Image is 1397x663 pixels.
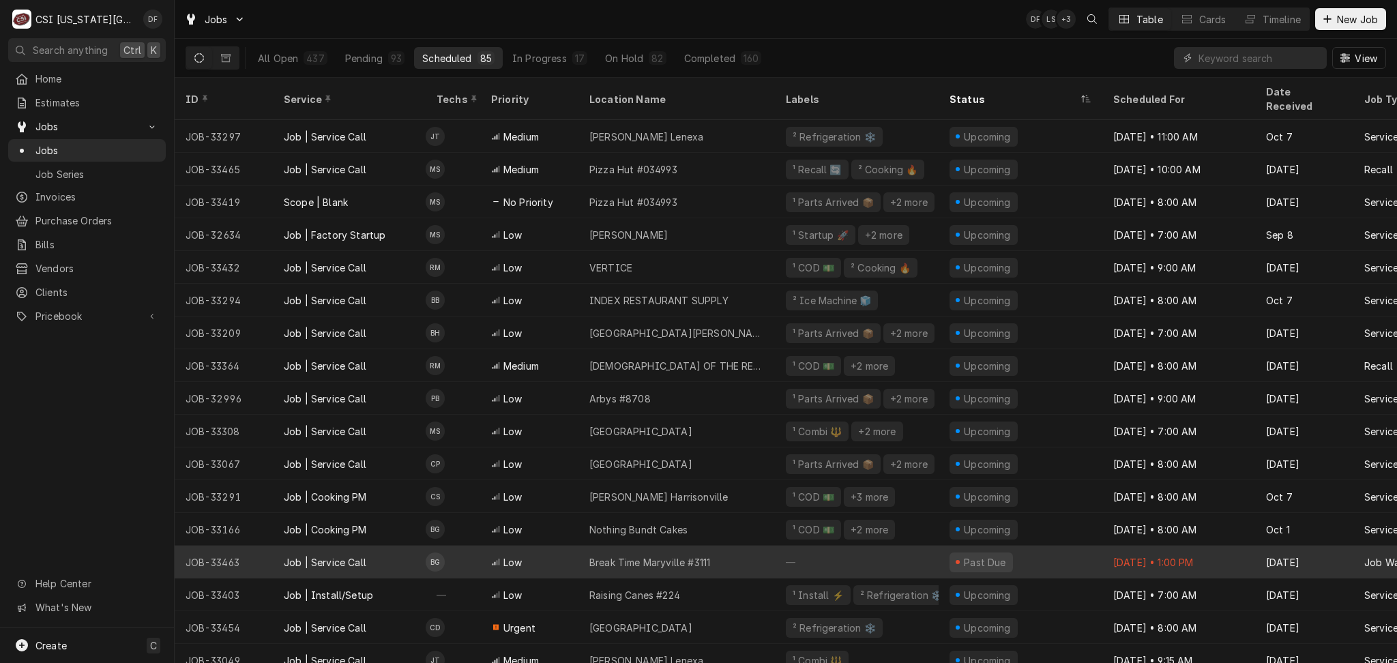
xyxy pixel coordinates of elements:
div: BG [426,520,445,539]
div: [DATE] [1255,578,1353,611]
a: Go to Pricebook [8,305,166,327]
span: Low [503,457,522,471]
div: Cody Davis's Avatar [426,618,445,637]
div: ² Refrigeration ❄️ [791,621,877,635]
a: Vendors [8,257,166,280]
div: Status [950,92,1078,106]
div: Table [1136,12,1163,27]
div: Priority [491,92,565,106]
span: Urgent [503,621,535,635]
div: Sep 8 [1255,218,1353,251]
div: Phil Bustamante's Avatar [426,389,445,408]
span: Medium [503,130,539,144]
div: JOB-33209 [175,316,273,349]
div: JOB-33166 [175,513,273,546]
div: Charles Pendergrass's Avatar [426,454,445,473]
div: Job | Cooking PM [284,490,367,504]
div: ¹ Parts Arrived 📦 [791,195,875,209]
span: Home [35,72,159,86]
div: Oct 7 [1255,120,1353,153]
div: ² Ice Machine 🧊 [791,293,872,308]
div: Upcoming [962,522,1013,537]
div: CD [426,618,445,637]
div: MS [426,192,445,211]
div: [DATE] [1255,611,1353,644]
div: Upcoming [962,326,1013,340]
div: JOB-33432 [175,251,273,284]
div: [DATE] [1255,415,1353,447]
div: [DATE] [1255,382,1353,415]
div: Job | Service Call [284,293,366,308]
div: Upcoming [962,457,1013,471]
div: Job | Factory Startup [284,228,385,242]
div: Completed [684,51,735,65]
span: Estimates [35,95,159,110]
div: BB [426,291,445,310]
div: INDEX RESTAURANT SUPPLY [589,293,729,308]
div: [PERSON_NAME] [589,228,668,242]
span: Help Center [35,576,158,591]
a: Jobs [8,139,166,162]
div: +2 more [889,392,929,406]
span: K [151,43,157,57]
span: Ctrl [123,43,141,57]
div: Pizza Hut #034993 [589,162,677,177]
div: David Fannin's Avatar [143,10,162,29]
div: [DATE] • 9:00 AM [1102,251,1255,284]
div: Job | Service Call [284,555,366,570]
div: [GEOGRAPHIC_DATA] [589,457,692,471]
div: BH [426,323,445,342]
div: VERTICE [589,261,632,275]
div: RM [426,356,445,375]
button: New Job [1315,8,1386,30]
button: Search anythingCtrlK [8,38,166,62]
a: Job Series [8,163,166,186]
div: David Fannin's Avatar [1026,10,1045,29]
div: PB [426,389,445,408]
div: JOB-33294 [175,284,273,316]
span: New Job [1334,12,1381,27]
div: — [426,578,480,611]
div: ¹ Startup 🚀 [791,228,850,242]
div: Upcoming [962,392,1013,406]
div: Job | Service Call [284,457,366,471]
div: ¹ COD 💵 [791,522,836,537]
div: JOB-33297 [175,120,273,153]
input: Keyword search [1199,47,1320,69]
div: ² Cooking 🔥 [857,162,920,177]
span: Create [35,640,67,651]
span: Low [503,588,522,602]
span: Job Series [35,167,159,181]
div: [DATE] [1255,153,1353,186]
a: Go to Help Center [8,572,166,595]
div: Arbys #8708 [589,392,651,406]
div: Upcoming [962,228,1013,242]
a: Purchase Orders [8,209,166,232]
div: LS [1042,10,1061,29]
div: Christian Simmons's Avatar [426,487,445,506]
div: +2 more [864,228,904,242]
div: [DATE] • 7:00 AM [1102,316,1255,349]
div: Job | Service Call [284,326,366,340]
div: +2 more [889,457,929,471]
div: Oct 1 [1255,513,1353,546]
div: JOB-33465 [175,153,273,186]
div: 160 [744,51,759,65]
span: Low [503,392,522,406]
div: CS [426,487,445,506]
div: ¹ Combi 🔱 [791,424,843,439]
div: +2 more [857,424,897,439]
div: [DATE] [1255,316,1353,349]
div: Brian Breazier's Avatar [426,291,445,310]
div: CSI Kansas City's Avatar [12,10,31,29]
div: Upcoming [962,293,1013,308]
a: Go to Jobs [8,115,166,138]
div: Upcoming [962,588,1013,602]
span: C [150,638,157,653]
a: Go to What's New [8,596,166,619]
div: In Progress [512,51,567,65]
div: Brian Hawkins's Avatar [426,323,445,342]
div: 85 [480,51,492,65]
div: MS [426,225,445,244]
div: [GEOGRAPHIC_DATA] [589,424,692,439]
